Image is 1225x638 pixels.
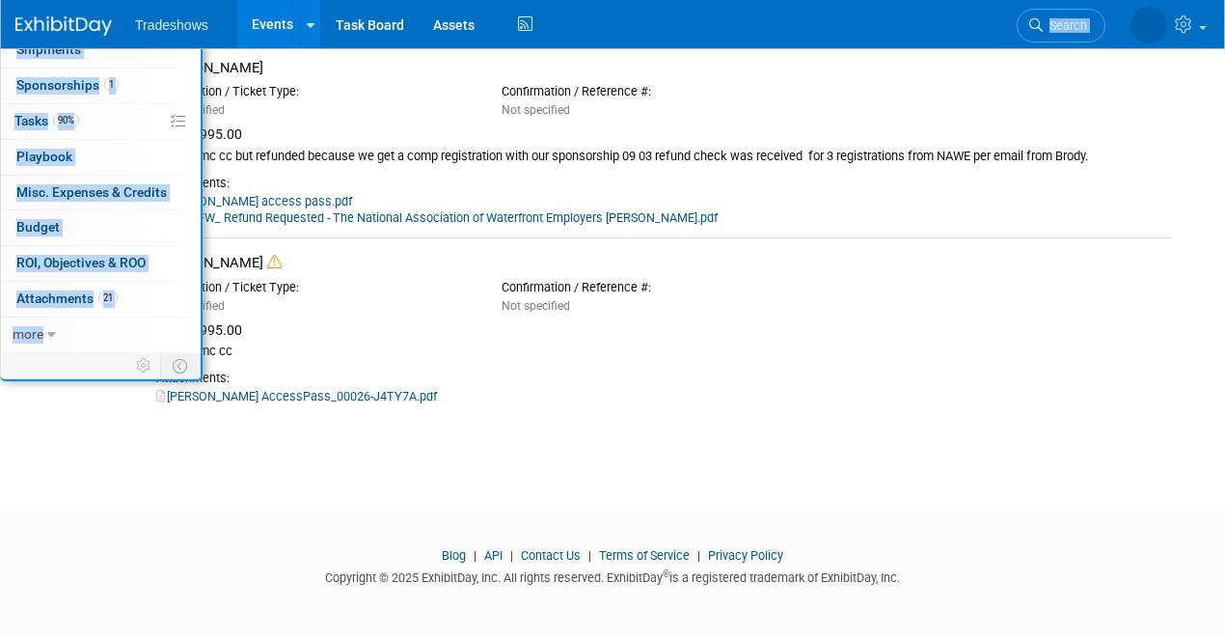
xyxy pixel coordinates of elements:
a: Tasks90% [1,104,201,139]
sup: ® [663,569,669,579]
a: [PERSON_NAME] access pass.pdf [156,194,352,208]
span: 1 [104,77,119,92]
span: Shipments [16,42,81,57]
a: Terms of Service [599,548,690,563]
span: | [505,548,518,563]
img: ExhibitDay [15,16,112,36]
span: Tradeshows [135,17,208,33]
div: [PERSON_NAME] [156,59,1164,77]
span: | [584,548,596,563]
span: Search [1043,18,1087,33]
a: Attachments21 [1,282,201,317]
a: Fwd_ FW_ Refund Requested - The National Association of Waterfront Employers [PERSON_NAME].pdf [156,210,718,225]
span: Playbook [16,149,72,164]
div: Attachments: [156,176,1164,191]
a: API [484,548,503,563]
span: Sponsorships [16,77,119,93]
a: Search [1017,9,1105,42]
span: Not specified [502,299,570,313]
span: 995.00 [156,126,250,142]
a: Playbook [1,140,201,175]
span: Attachments [16,291,118,306]
a: Privacy Policy [708,548,783,563]
div: Registration / Ticket Type: [156,280,473,295]
div: paid on mc cc [156,344,1164,360]
a: more [1,318,201,352]
span: ROI, Objectives & ROO [16,255,146,270]
td: Toggle Event Tabs [161,353,201,378]
a: Misc. Expenses & Credits [1,176,201,210]
span: more [13,326,43,342]
span: | [693,548,705,563]
div: Attachments: [156,371,1164,386]
td: Personalize Event Tab Strip [127,353,161,378]
span: Budget [16,219,60,235]
a: Contact Us [521,548,581,563]
img: Kay Reynolds [1130,7,1167,43]
span: Tasks [14,113,79,128]
span: 995.00 [156,322,250,338]
a: Sponsorships1 [1,69,201,103]
a: Budget [1,210,201,245]
div: Registration / Ticket Type: [156,84,473,99]
a: [PERSON_NAME] AccessPass_00026-J4TY7A.pdf [156,389,437,403]
span: Misc. Expenses & Credits [16,184,167,200]
div: Confirmation / Reference #: [502,84,818,99]
a: Blog [442,548,466,563]
div: Confirmation / Reference #: [502,280,818,295]
a: ROI, Objectives & ROO [1,246,201,281]
span: Not specified [502,103,570,117]
span: 90% [53,113,79,127]
a: Shipments [1,33,201,68]
i: Double-book Warning! [267,255,282,269]
div: paid on mc cc but refunded because we get a comp registration with our sponsorship 09 03 refund c... [156,149,1164,165]
span: 21 [98,291,118,305]
span: | [469,548,481,563]
div: [PERSON_NAME] [156,254,1164,272]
